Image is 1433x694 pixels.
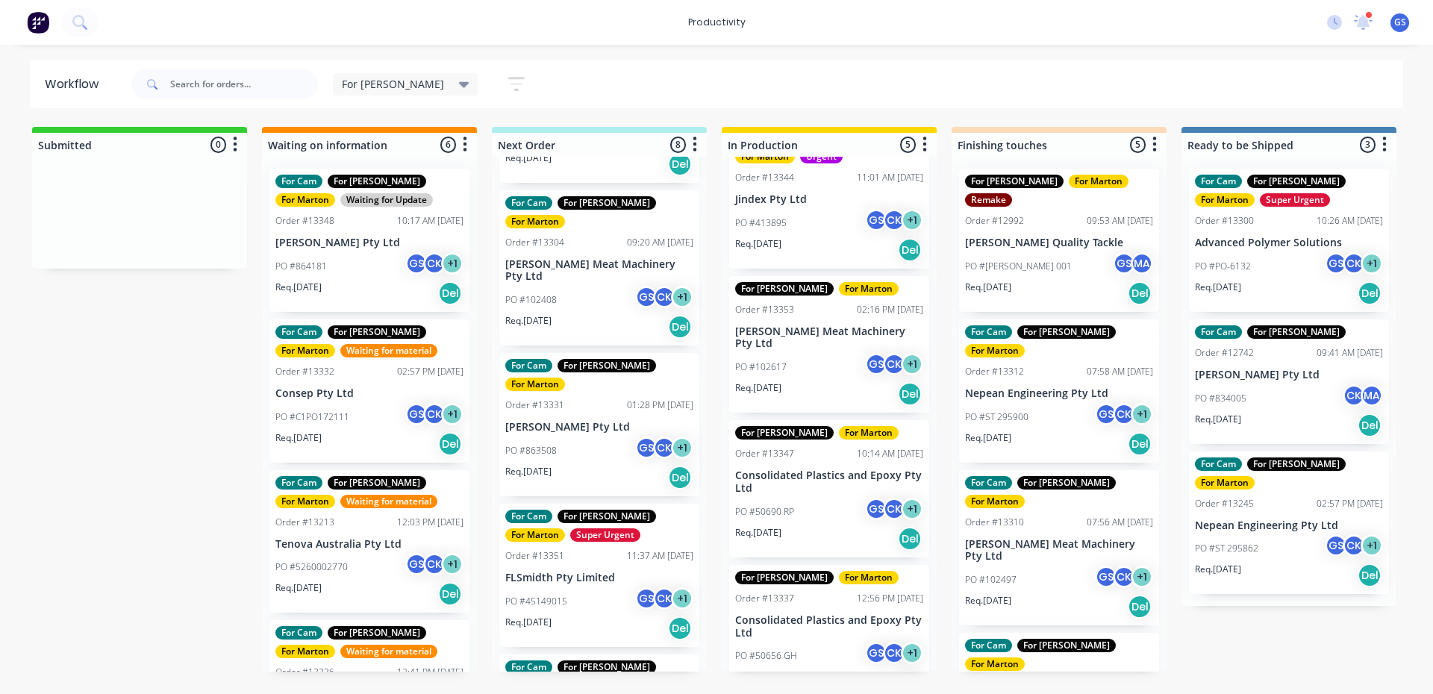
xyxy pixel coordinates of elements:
[328,175,426,188] div: For [PERSON_NAME]
[1128,595,1152,619] div: Del
[275,410,349,424] p: PO #C1PO172111
[505,510,552,523] div: For Cam
[1195,392,1246,405] p: PO #834005
[1131,252,1153,275] div: MA
[1247,457,1346,471] div: For [PERSON_NAME]
[1128,281,1152,305] div: Del
[898,238,922,262] div: Del
[558,510,656,523] div: For [PERSON_NAME]
[865,498,887,520] div: GS
[275,538,463,551] p: Tenova Australia Pty Ltd
[275,175,322,188] div: For Cam
[735,216,787,230] p: PO #413895
[558,196,656,210] div: For [PERSON_NAME]
[275,645,335,658] div: For Marton
[965,476,1012,490] div: For Cam
[735,571,834,584] div: For [PERSON_NAME]
[499,190,699,346] div: For CamFor [PERSON_NAME]For MartonOrder #1330409:20 AM [DATE][PERSON_NAME] Meat Machinery Pty Ltd...
[965,281,1011,294] p: Req. [DATE]
[275,214,334,228] div: Order #13348
[405,252,428,275] div: GS
[1195,325,1242,339] div: For Cam
[275,666,334,679] div: Order #13336
[1195,281,1241,294] p: Req. [DATE]
[1195,214,1254,228] div: Order #13300
[839,282,899,296] div: For Marton
[901,209,923,231] div: + 1
[505,572,693,584] p: FLSmidth Pty Limited
[635,286,658,308] div: GS
[423,553,446,575] div: CK
[883,353,905,375] div: CK
[1317,346,1383,360] div: 09:41 AM [DATE]
[883,642,905,664] div: CK
[857,303,923,316] div: 02:16 PM [DATE]
[170,69,318,99] input: Search for orders...
[275,516,334,529] div: Order #13213
[269,470,469,613] div: For CamFor [PERSON_NAME]For MartonWaiting for materialOrder #1321312:03 PM [DATE]Tenova Australia...
[1195,369,1383,381] p: [PERSON_NAME] Pty Ltd
[681,11,753,34] div: productivity
[735,360,787,374] p: PO #102617
[1087,516,1153,529] div: 07:56 AM [DATE]
[627,236,693,249] div: 09:20 AM [DATE]
[441,403,463,425] div: + 1
[340,495,437,508] div: Waiting for material
[635,587,658,610] div: GS
[1394,16,1406,29] span: GS
[505,236,564,249] div: Order #13304
[1361,534,1383,557] div: + 1
[668,466,692,490] div: Del
[1260,193,1330,207] div: Super Urgent
[735,592,794,605] div: Order #13337
[965,175,1064,188] div: For [PERSON_NAME]
[340,344,437,357] div: Waiting for material
[397,666,463,679] div: 12:41 PM [DATE]
[965,657,1025,671] div: For Marton
[1017,639,1116,652] div: For [PERSON_NAME]
[423,252,446,275] div: CK
[505,196,552,210] div: For Cam
[865,209,887,231] div: GS
[800,150,843,163] div: Urgent
[438,281,462,305] div: Del
[505,215,565,228] div: For Marton
[901,353,923,375] div: + 1
[1195,175,1242,188] div: For Cam
[1195,497,1254,510] div: Order #13245
[959,470,1159,626] div: For CamFor [PERSON_NAME]For MartonOrder #1331007:56 AM [DATE][PERSON_NAME] Meat Machinery Pty Ltd...
[1361,252,1383,275] div: + 1
[275,237,463,249] p: [PERSON_NAME] Pty Ltd
[729,125,929,269] div: For MartonUrgentOrder #1334411:01 AM [DATE]Jindex Pty LtdPO #413895GSCK+1Req.[DATE]Del
[959,319,1159,463] div: For CamFor [PERSON_NAME]For MartonOrder #1331207:58 AM [DATE]Nepean Engineering Pty LtdPO #ST 295...
[898,527,922,551] div: Del
[1195,563,1241,576] p: Req. [DATE]
[1189,169,1389,312] div: For CamFor [PERSON_NAME]For MartonSuper UrgentOrder #1330010:26 AM [DATE]Advanced Polymer Solutio...
[735,150,795,163] div: For Marton
[901,642,923,664] div: + 1
[275,476,322,490] div: For Cam
[275,365,334,378] div: Order #13332
[397,214,463,228] div: 10:17 AM [DATE]
[735,614,923,640] p: Consolidated Plastics and Epoxy Pty Ltd
[1095,403,1117,425] div: GS
[965,410,1028,424] p: PO #ST 295900
[275,387,463,400] p: Consep Pty Ltd
[397,365,463,378] div: 02:57 PM [DATE]
[865,353,887,375] div: GS
[735,649,797,663] p: PO #50656 GH
[505,444,557,457] p: PO #863508
[857,171,923,184] div: 11:01 AM [DATE]
[1087,214,1153,228] div: 09:53 AM [DATE]
[668,152,692,176] div: Del
[735,670,781,684] p: Req. [DATE]
[1087,365,1153,378] div: 07:58 AM [DATE]
[965,516,1024,529] div: Order #13310
[275,193,335,207] div: For Marton
[1195,542,1258,555] p: PO #ST 295862
[653,437,675,459] div: CK
[405,403,428,425] div: GS
[635,437,658,459] div: GS
[438,582,462,606] div: Del
[1358,413,1382,437] div: Del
